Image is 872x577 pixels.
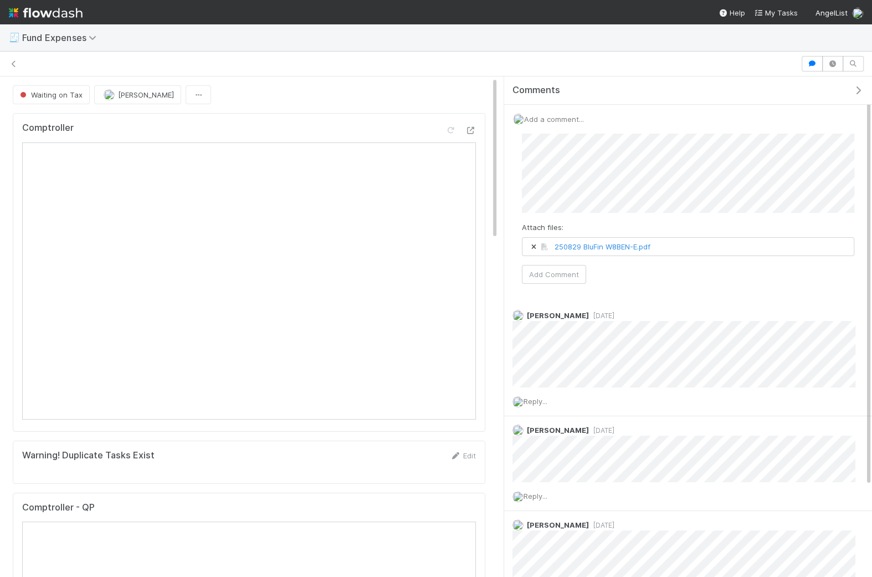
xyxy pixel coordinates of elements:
span: [PERSON_NAME] [527,520,589,529]
label: Attach files: [522,222,563,233]
img: logo-inverted-e16ddd16eac7371096b0.svg [9,3,83,22]
img: avatar_eed832e9-978b-43e4-b51e-96e46fa5184b.png [513,114,524,125]
a: 250829 BluFin W8BEN-E.pdf [555,242,650,251]
img: avatar_eed832e9-978b-43e4-b51e-96e46fa5184b.png [512,491,524,502]
img: avatar_eed832e9-978b-43e4-b51e-96e46fa5184b.png [512,396,524,407]
span: Fund Expenses [22,32,102,43]
h5: Comptroller [22,122,74,134]
span: Comments [512,85,560,96]
a: My Tasks [754,7,798,18]
span: Reply... [524,492,547,501]
h5: Warning! Duplicate Tasks Exist [22,450,155,461]
a: Edit [450,451,476,460]
span: My Tasks [754,8,798,17]
img: avatar_eed832e9-978b-43e4-b51e-96e46fa5184b.png [852,8,863,19]
div: Help [719,7,745,18]
span: [PERSON_NAME] [527,426,589,435]
span: [DATE] [589,312,614,320]
span: [PERSON_NAME] [527,311,589,320]
span: Add a comment... [524,115,584,124]
span: [DATE] [589,426,614,435]
span: 🧾 [9,33,20,42]
h5: Comptroller - QP [22,502,95,513]
img: avatar_eed832e9-978b-43e4-b51e-96e46fa5184b.png [512,310,524,321]
span: [DATE] [589,521,614,529]
img: avatar_abca0ba5-4208-44dd-8897-90682736f166.png [512,519,524,530]
button: Add Comment [522,265,586,284]
span: Reply... [524,397,547,406]
span: AngelList [815,8,848,17]
img: avatar_abca0ba5-4208-44dd-8897-90682736f166.png [512,425,524,436]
